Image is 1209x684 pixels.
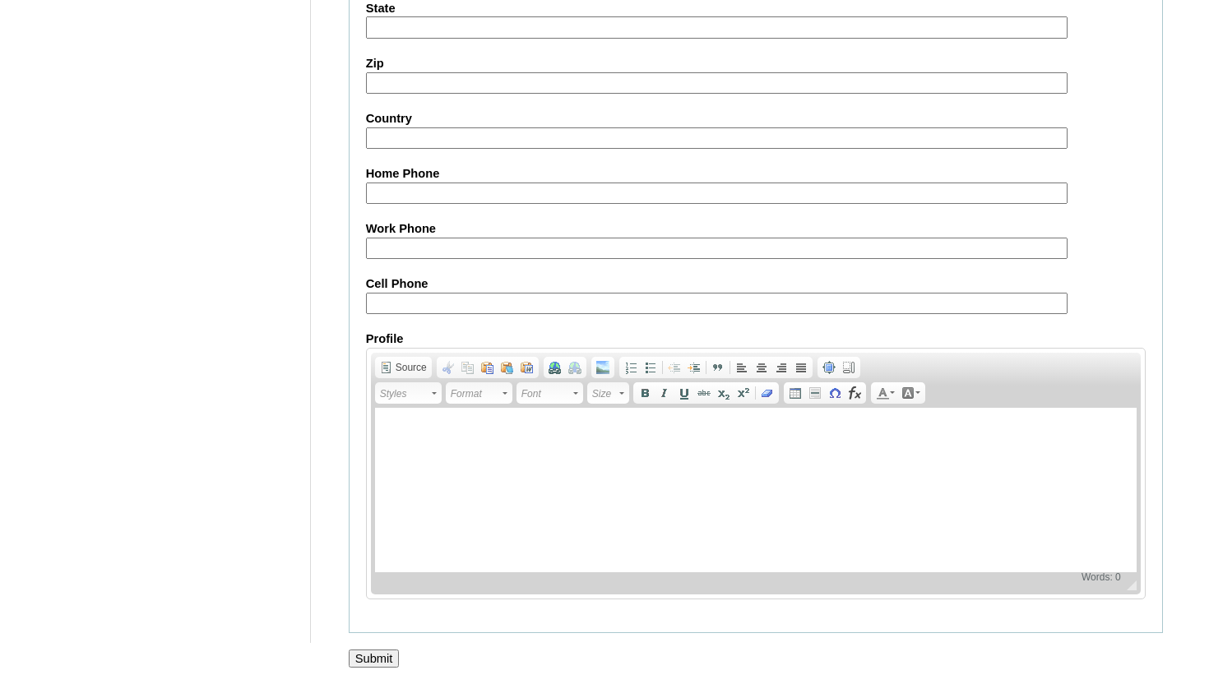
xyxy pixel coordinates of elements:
a: Insert Special Character [825,384,845,402]
a: Size [587,382,629,404]
div: Statistics [1078,571,1124,583]
a: Insert Equation [845,384,864,402]
a: Increase Indent [684,358,704,377]
label: Home Phone [366,165,1146,183]
a: Decrease Indent [665,358,684,377]
span: Font [521,384,571,404]
a: Paste [478,358,498,377]
a: Add Image [593,358,613,377]
label: Zip [366,55,1146,72]
a: Remove Format [757,384,777,402]
a: Format [446,382,512,404]
a: Background Color [898,384,924,402]
a: Source [377,358,430,377]
a: Align Left [732,358,752,377]
a: Insert Horizontal Line [805,384,825,402]
a: Center [752,358,771,377]
input: Submit [349,649,400,668]
a: Table [785,384,805,402]
a: Styles [375,382,442,404]
a: Show Blocks [839,358,859,377]
iframe: Rich Text Editor, AboutMe [375,408,1137,572]
span: Words: 0 [1078,571,1124,583]
span: Styles [380,384,429,404]
a: Underline [674,384,694,402]
a: Block Quote [708,358,728,377]
a: Italic [655,384,674,402]
a: Text Color [873,384,898,402]
a: Superscript [734,384,753,402]
a: Insert/Remove Numbered List [621,358,641,377]
a: Insert/Remove Bulleted List [641,358,660,377]
a: Align Right [771,358,791,377]
label: Work Phone [366,220,1146,238]
a: Subscript [714,384,734,402]
a: Paste as plain text [498,358,517,377]
a: Unlink [565,358,585,377]
span: Size [592,384,617,404]
span: Format [451,384,500,404]
a: Strike Through [694,384,714,402]
a: Paste from Word [517,358,537,377]
a: Link [545,358,565,377]
a: Justify [791,358,811,377]
a: Cut [438,358,458,377]
label: Cell Phone [366,275,1146,293]
label: Profile [366,330,1146,348]
span: Resize [1117,580,1137,590]
label: Country [366,110,1146,127]
a: Maximize [819,358,839,377]
span: Source [393,361,427,374]
a: Font [516,382,583,404]
a: Bold [635,384,655,402]
a: Copy [458,358,478,377]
